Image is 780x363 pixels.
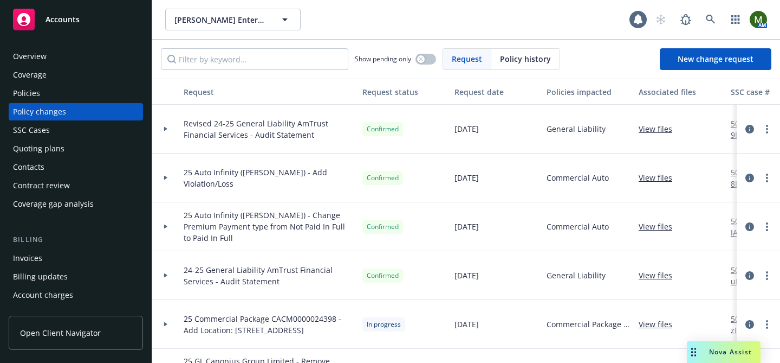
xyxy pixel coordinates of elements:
a: View files [639,172,681,183]
div: Toggle Row Expanded [152,105,179,154]
span: In progress [367,320,401,329]
span: Nova Assist [709,347,752,356]
span: 25 Commercial Package CACM0000024398 - Add Location: [STREET_ADDRESS] [184,313,354,336]
span: [DATE] [454,123,479,135]
a: View files [639,270,681,281]
a: more [760,220,773,233]
button: Request status [358,79,450,105]
a: circleInformation [743,171,756,184]
a: Start snowing [650,9,672,30]
div: Policies impacted [547,86,630,98]
span: Commercial Auto [547,221,609,232]
div: SSC Cases [13,122,50,139]
a: Invoices [9,250,143,267]
div: Coverage gap analysis [13,195,94,213]
span: [PERSON_NAME] Enterprises [174,14,268,26]
div: Policy changes [13,103,66,120]
a: Coverage [9,66,143,84]
span: Confirmed [367,271,399,281]
div: Drag to move [687,341,700,363]
span: New change request [678,54,753,64]
span: Revised 24-25 General Liability AmTrust Financial Services - Audit Statement [184,118,354,141]
a: Search [700,9,721,30]
a: more [760,171,773,184]
a: more [760,123,773,136]
span: Confirmed [367,173,399,183]
span: Confirmed [367,222,399,232]
a: Accounts [9,4,143,35]
a: View files [639,319,681,330]
div: Overview [13,48,47,65]
a: Coverage gap analysis [9,195,143,213]
a: circleInformation [743,318,756,331]
span: General Liability [547,270,606,281]
button: [PERSON_NAME] Enterprises [165,9,301,30]
div: Invoices [13,250,42,267]
div: Contract review [13,177,70,194]
span: Commercial Package - LRO [547,319,630,330]
div: Toggle Row Expanded [152,251,179,300]
div: Coverage [13,66,47,84]
span: Open Client Navigator [20,327,101,339]
a: Installment plans [9,305,143,322]
a: Report a Bug [675,9,697,30]
a: circleInformation [743,123,756,136]
div: Contacts [13,158,44,176]
button: Associated files [634,79,726,105]
button: Nova Assist [687,341,760,363]
span: 25 Auto Infinity ([PERSON_NAME]) - Change Premium Payment type from Not Paid In Full to Paid In Full [184,209,354,244]
span: Confirmed [367,124,399,134]
div: Toggle Row Expanded [152,154,179,202]
span: [DATE] [454,221,479,232]
a: Quoting plans [9,140,143,157]
div: Request [184,86,354,98]
a: Contract review [9,177,143,194]
span: Request [452,53,482,65]
span: [DATE] [454,270,479,281]
div: Quoting plans [13,140,64,157]
div: Installment plans [13,305,76,322]
div: Billing [9,234,143,245]
button: Request [179,79,358,105]
a: SSC Cases [9,122,143,139]
a: View files [639,221,681,232]
a: Policies [9,85,143,102]
span: Show pending only [355,54,411,63]
span: Policy history [500,53,551,65]
button: Request date [450,79,542,105]
span: General Liability [547,123,606,135]
a: more [760,269,773,282]
a: circleInformation [743,269,756,282]
span: Accounts [45,15,80,24]
div: Account charges [13,286,73,304]
div: Policies [13,85,40,102]
div: Toggle Row Expanded [152,300,179,349]
a: circleInformation [743,220,756,233]
span: Commercial Auto [547,172,609,183]
div: Request date [454,86,538,98]
a: Billing updates [9,268,143,285]
span: [DATE] [454,319,479,330]
div: Billing updates [13,268,68,285]
a: Contacts [9,158,143,176]
span: 24-25 General Liability AmTrust Financial Services - Audit Statement [184,264,354,287]
a: Switch app [725,9,746,30]
a: Policy changes [9,103,143,120]
button: Policies impacted [542,79,634,105]
div: Toggle Row Expanded [152,202,179,251]
div: Associated files [639,86,722,98]
input: Filter by keyword... [161,48,348,70]
a: New change request [660,48,771,70]
a: more [760,318,773,331]
span: 25 Auto Infinity ([PERSON_NAME]) - Add Violation/Loss [184,167,354,189]
span: [DATE] [454,172,479,183]
a: Overview [9,48,143,65]
img: photo [750,11,767,28]
a: Account charges [9,286,143,304]
div: Request status [362,86,446,98]
a: View files [639,123,681,135]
